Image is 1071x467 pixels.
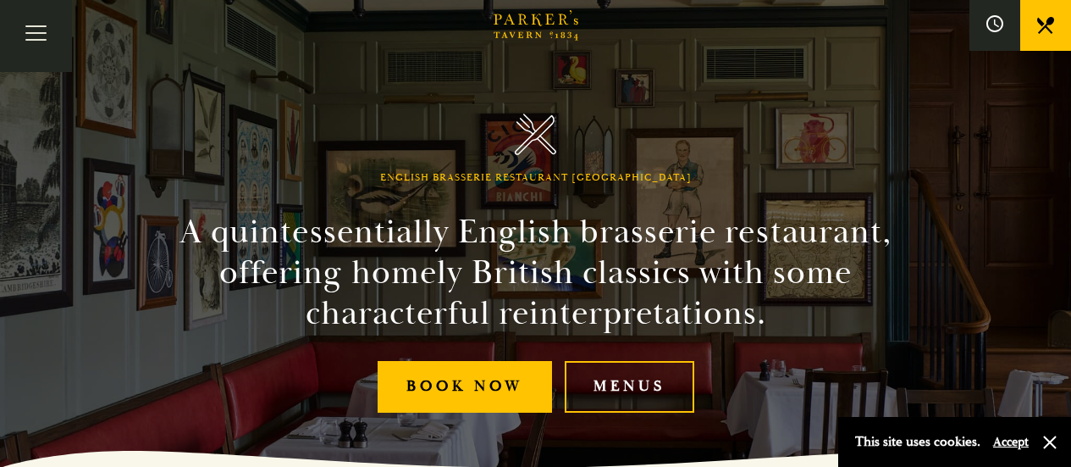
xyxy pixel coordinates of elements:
[565,361,694,413] a: Menus
[150,212,922,334] h2: A quintessentially English brasserie restaurant, offering homely British classics with some chara...
[378,361,552,413] a: Book Now
[515,114,556,155] img: Parker's Tavern Brasserie Cambridge
[993,434,1029,450] button: Accept
[380,172,692,184] h1: English Brasserie Restaurant [GEOGRAPHIC_DATA]
[1041,434,1058,451] button: Close and accept
[855,430,980,454] p: This site uses cookies.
